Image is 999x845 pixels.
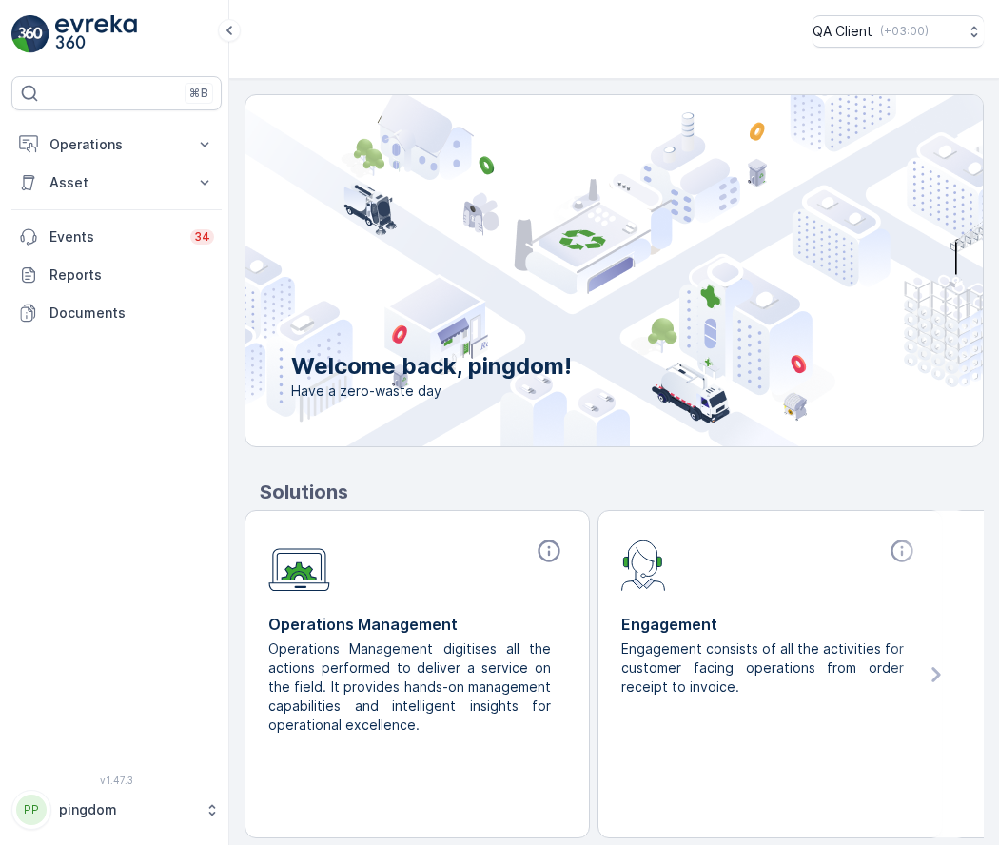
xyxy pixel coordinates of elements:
p: ( +03:00 ) [880,24,929,39]
p: Reports [49,265,214,285]
p: Engagement [621,613,919,636]
button: Operations [11,126,222,164]
a: Events34 [11,218,222,256]
p: Engagement consists of all the activities for customer facing operations from order receipt to in... [621,639,904,697]
button: QA Client(+03:00) [813,15,984,48]
a: Reports [11,256,222,294]
p: Solutions [260,478,984,506]
p: ⌘B [189,86,208,101]
p: Documents [49,304,214,323]
p: 34 [194,229,210,245]
div: PP [16,795,47,825]
img: city illustration [160,95,983,446]
p: Operations Management [268,613,566,636]
button: Asset [11,164,222,202]
p: Operations [49,135,184,154]
p: Events [49,227,179,246]
img: logo [11,15,49,53]
p: QA Client [813,22,872,41]
p: pingdom [59,800,195,819]
p: Welcome back, pingdom! [291,351,572,382]
span: Have a zero-waste day [291,382,572,401]
img: module-icon [621,538,666,591]
p: Asset [49,173,184,192]
img: logo_light-DOdMpM7g.png [55,15,137,53]
p: Operations Management digitises all the actions performed to deliver a service on the field. It p... [268,639,551,735]
img: module-icon [268,538,330,592]
button: PPpingdom [11,790,222,830]
span: v 1.47.3 [11,775,222,786]
a: Documents [11,294,222,332]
